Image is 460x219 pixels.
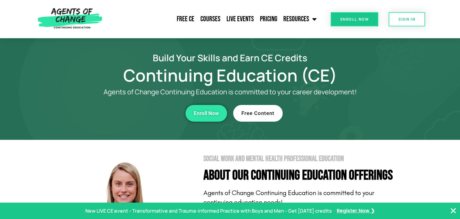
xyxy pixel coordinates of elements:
[337,207,375,215] a: Register Now ❯
[398,17,415,21] span: SIGN IN
[241,111,274,116] span: Free Content
[57,68,403,82] h1: Continuing Education (CE)
[85,207,332,215] p: New LIVE CE event - Transformative and Trauma-informed Practice with Boys and Men - Get [DATE] cr...
[233,105,283,122] a: Free Content
[340,17,369,21] span: Enroll Now
[280,12,320,27] a: Resources
[81,88,379,96] p: Agents of Change Continuing Education is committed to your career development!
[174,12,197,27] a: Free CE
[197,12,223,27] a: Courses
[257,12,280,27] a: Pricing
[203,169,403,182] h4: About Our Continuing Education Offerings
[223,12,257,27] a: Live Events
[186,105,227,122] a: Enroll Now
[450,207,457,214] button: Close Banner
[57,53,403,62] h2: Build Your Skills and Earn CE Credits
[203,155,403,163] h2: Social Work and Mental Health Professional Education
[194,111,219,116] span: Enroll Now
[105,12,320,27] nav: Menu
[389,12,425,26] a: SIGN IN
[203,189,374,206] span: Agents of Change Continuing Education is committed to your continuing education needs!
[331,12,378,26] a: Enroll Now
